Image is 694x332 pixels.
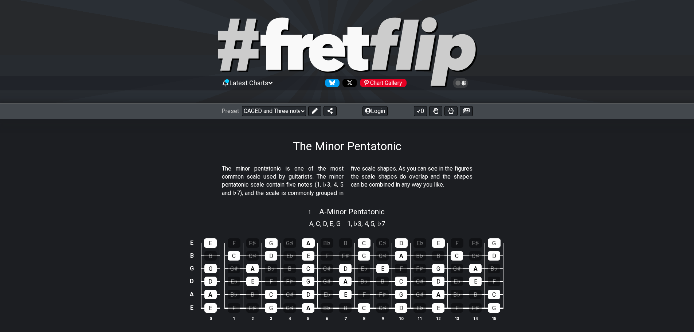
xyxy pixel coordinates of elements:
section: Scale pitch classes [306,217,344,229]
div: G [488,303,500,313]
div: F [228,238,240,248]
div: E♭ [283,251,296,261]
div: F♯ [246,303,259,313]
button: Edit Preset [308,106,321,116]
div: G♯ [451,264,463,273]
div: B♭ [358,277,370,286]
div: G [265,238,278,248]
td: G [188,262,196,275]
div: C [228,251,240,261]
button: Print [444,106,458,116]
span: 1 . [308,209,319,217]
span: , [313,219,316,229]
div: G [488,238,501,248]
div: G [432,264,444,273]
div: A [302,238,315,248]
div: E [339,290,352,299]
div: G [204,264,217,273]
div: Chart Gallery [360,79,407,87]
div: E♭ [451,277,463,286]
div: B [339,303,352,313]
th: 1 [225,315,243,322]
td: D [188,275,196,288]
div: C [488,290,500,299]
div: B [204,251,217,261]
button: Share Preset [324,106,337,116]
div: B♭ [228,290,240,299]
div: F [321,251,333,261]
div: F♯ [339,251,352,261]
div: D [204,277,217,286]
button: Toggle Dexterity for all fretkits [429,106,442,116]
td: E [188,237,196,250]
td: B [188,249,196,262]
div: C♯ [469,251,482,261]
div: E♭ [228,277,240,286]
div: C♯ [321,264,333,273]
span: Preset [221,108,239,114]
div: D [395,238,408,248]
div: B♭ [488,264,500,273]
div: C♯ [376,238,389,248]
a: #fretflip at Pinterest [357,79,407,87]
span: , [333,219,336,229]
div: C♯ [283,290,296,299]
div: E♭ [413,303,426,313]
div: B [339,238,352,248]
div: G♯ [283,238,296,248]
div: B [376,277,389,286]
th: 5 [299,315,318,322]
th: 7 [336,315,355,322]
th: 4 [281,315,299,322]
div: G♯ [283,303,296,313]
div: A [204,290,217,299]
th: 0 [201,315,220,322]
div: E [204,303,217,313]
span: , [351,219,354,229]
span: Toggle light / dark theme [456,80,465,86]
div: E [432,238,445,248]
div: E [204,238,217,248]
th: 6 [318,315,336,322]
div: B♭ [265,264,277,273]
div: F♯ [469,238,482,248]
div: G♯ [321,277,333,286]
div: F [395,264,407,273]
div: D [265,251,277,261]
span: 1 [347,219,351,229]
span: A [309,219,313,229]
div: E [302,251,314,261]
div: C [358,238,370,248]
button: Login [362,106,388,116]
div: B♭ [321,238,333,248]
button: 0 [414,106,427,116]
div: C♯ [246,251,259,261]
div: G [302,277,314,286]
div: F♯ [246,238,259,248]
span: C [316,219,320,229]
div: B [469,290,482,299]
span: G [336,219,341,229]
div: A [302,303,314,313]
div: F [358,290,370,299]
div: A [246,264,259,273]
div: B [246,290,259,299]
th: 11 [411,315,429,322]
div: E [246,277,259,286]
div: B [283,264,296,273]
div: D [395,303,407,313]
div: C♯ [413,277,426,286]
div: E♭ [358,264,370,273]
span: 4 [364,219,368,229]
div: A [469,264,482,273]
h1: The Minor Pentatonic [293,139,401,153]
span: ♭7 [377,219,385,229]
div: C♯ [376,303,389,313]
div: D [432,277,444,286]
div: F [451,238,463,248]
span: Latest Charts [230,79,268,87]
th: 3 [262,315,281,322]
span: , [361,219,364,229]
div: A [432,290,444,299]
td: E [188,301,196,315]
